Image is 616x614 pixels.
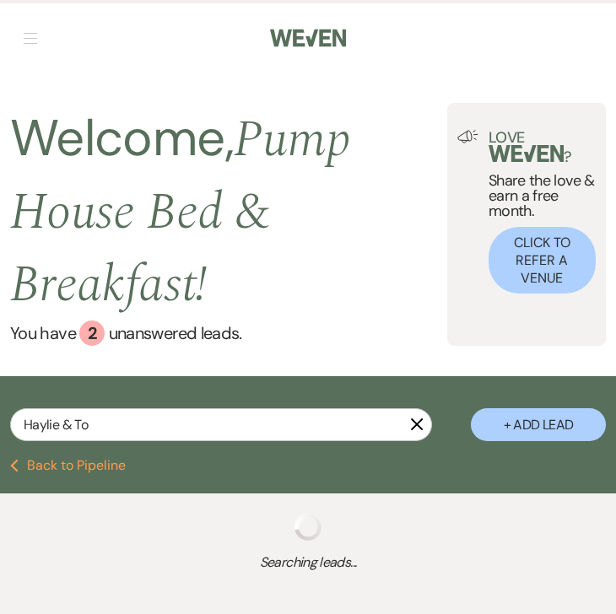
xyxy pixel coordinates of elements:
div: 2 [79,320,105,346]
a: You have 2 unanswered leads. [10,320,447,346]
img: weven-logo-green.svg [489,145,564,162]
p: Love ? [489,130,596,164]
button: Click to Refer a Venue [489,227,596,294]
div: Share the love & earn a free month. [478,130,596,294]
button: Back to Pipeline [10,459,126,472]
h2: Welcome, [10,103,447,320]
img: loading spinner [294,514,322,541]
button: + Add Lead [471,408,606,441]
span: Searching leads... [10,552,606,573]
img: Weven Logo [270,20,346,56]
span: Pump House Bed & Breakfast ! [10,101,350,324]
img: loud-speaker-illustration.svg [457,130,478,143]
input: Search by name, event date, email address or phone number [10,408,432,441]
